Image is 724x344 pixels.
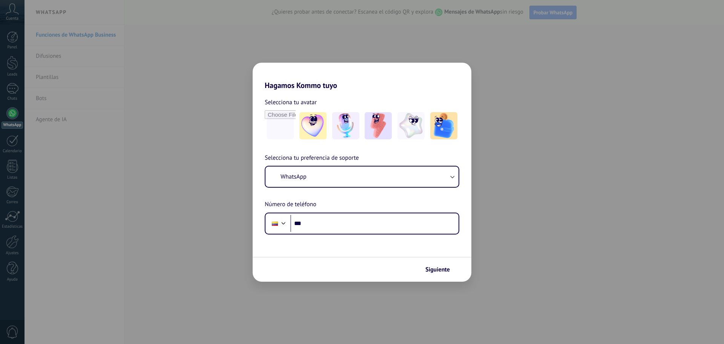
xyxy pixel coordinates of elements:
span: Siguiente [425,267,450,272]
span: Selecciona tu avatar [265,97,317,107]
button: Siguiente [422,263,460,276]
span: Selecciona tu preferencia de soporte [265,153,359,163]
img: -3.jpeg [365,112,392,139]
span: Número de teléfono [265,200,316,210]
button: WhatsApp [265,167,459,187]
h2: Hagamos Kommo tuyo [253,63,471,90]
span: WhatsApp [281,173,307,180]
div: Colombia: + 57 [268,216,282,231]
img: -2.jpeg [332,112,359,139]
img: -4.jpeg [397,112,425,139]
img: -5.jpeg [430,112,457,139]
img: -1.jpeg [299,112,327,139]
